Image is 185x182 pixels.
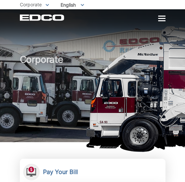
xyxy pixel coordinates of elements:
[20,54,165,144] h1: Corporate
[20,2,42,7] span: Corporate
[43,168,78,176] h2: Pay Your Bill
[20,14,64,21] a: EDCD logo. Return to the homepage.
